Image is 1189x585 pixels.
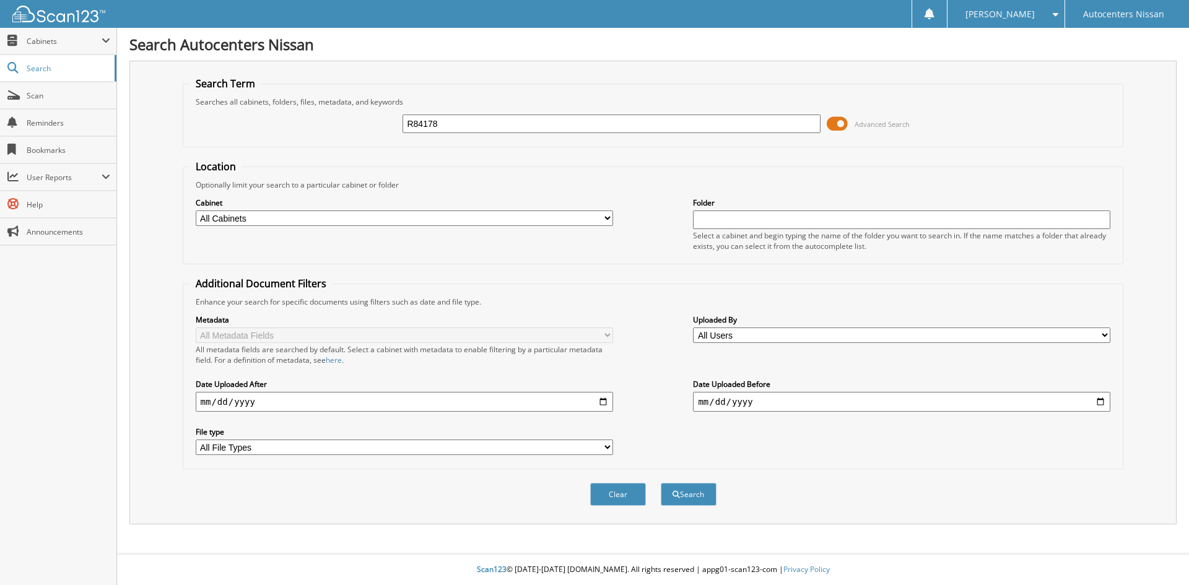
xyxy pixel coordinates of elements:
[12,6,105,22] img: scan123-logo-white.svg
[27,145,110,155] span: Bookmarks
[189,77,261,90] legend: Search Term
[27,63,108,74] span: Search
[27,36,102,46] span: Cabinets
[693,314,1110,325] label: Uploaded By
[196,314,613,325] label: Metadata
[27,199,110,210] span: Help
[189,297,1117,307] div: Enhance your search for specific documents using filters such as date and file type.
[27,118,110,128] span: Reminders
[1083,11,1164,18] span: Autocenters Nissan
[196,392,613,412] input: start
[27,90,110,101] span: Scan
[1127,526,1189,585] iframe: Chat Widget
[196,197,613,208] label: Cabinet
[855,119,910,129] span: Advanced Search
[693,230,1110,251] div: Select a cabinet and begin typing the name of the folder you want to search in. If the name match...
[590,483,646,506] button: Clear
[965,11,1035,18] span: [PERSON_NAME]
[196,344,613,365] div: All metadata fields are searched by default. Select a cabinet with metadata to enable filtering b...
[27,172,102,183] span: User Reports
[693,392,1110,412] input: end
[196,379,613,389] label: Date Uploaded After
[27,227,110,237] span: Announcements
[783,564,830,574] a: Privacy Policy
[189,160,242,173] legend: Location
[661,483,716,506] button: Search
[196,427,613,437] label: File type
[129,34,1177,54] h1: Search Autocenters Nissan
[326,355,342,365] a: here
[117,555,1189,585] div: © [DATE]-[DATE] [DOMAIN_NAME]. All rights reserved | appg01-scan123-com |
[189,277,333,290] legend: Additional Document Filters
[693,197,1110,208] label: Folder
[189,180,1117,190] div: Optionally limit your search to a particular cabinet or folder
[477,564,507,574] span: Scan123
[189,97,1117,107] div: Searches all cabinets, folders, files, metadata, and keywords
[693,379,1110,389] label: Date Uploaded Before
